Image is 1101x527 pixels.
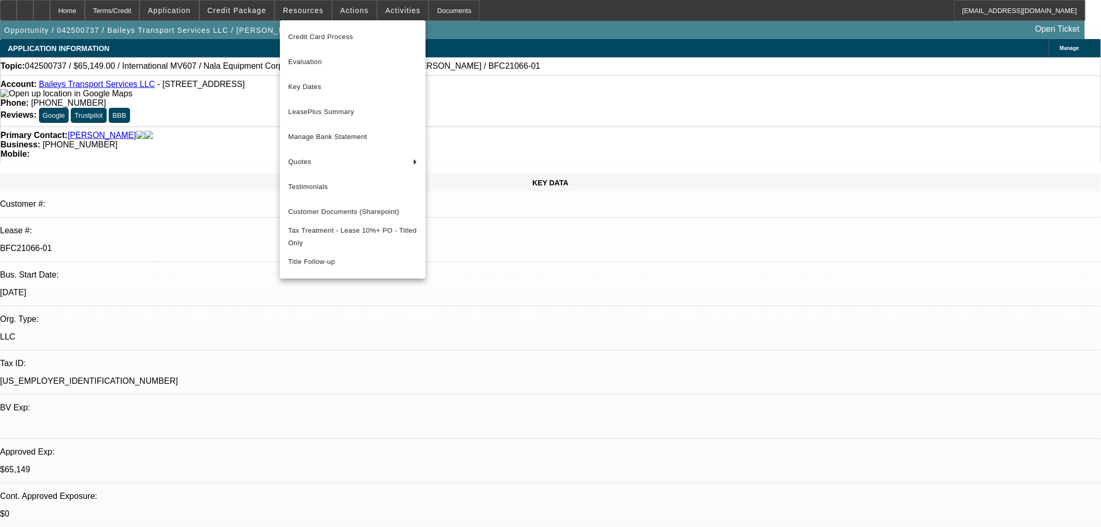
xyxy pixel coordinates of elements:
[288,206,417,218] span: Customer Documents (Sharepoint)
[288,224,417,249] span: Tax Treatment - Lease 10%+ PO - Titled Only
[288,106,417,118] span: LeasePlus Summary
[288,131,417,143] span: Manage Bank Statement
[288,256,417,268] span: Title Follow-up
[288,156,405,168] span: Quotes
[288,181,417,193] span: Testimonials
[288,31,417,43] span: Credit Card Process
[288,81,417,93] span: Key Dates
[288,56,417,68] span: Evaluation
